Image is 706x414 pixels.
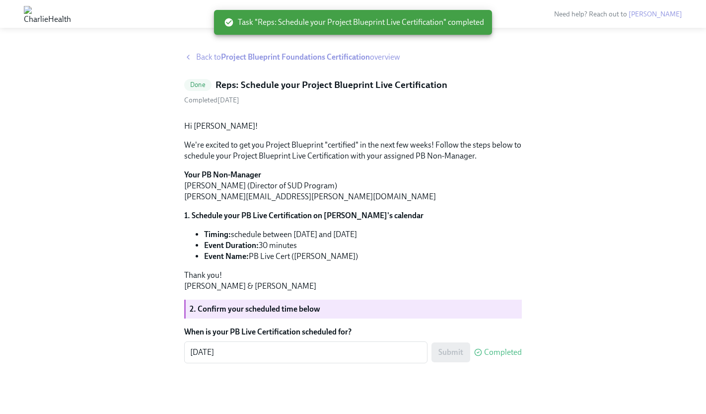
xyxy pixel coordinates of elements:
[184,211,424,220] strong: 1. Schedule your PB Live Certification on [PERSON_NAME]'s calendar
[190,304,320,314] strong: 2. Confirm your scheduled time below
[221,52,370,62] strong: Project Blueprint Foundations Certification
[204,229,522,240] li: schedule between [DATE] and [DATE]
[184,121,522,132] p: Hi [PERSON_NAME]!
[184,96,239,104] span: Tuesday, September 2nd 2025, 11:21 am
[204,251,249,261] strong: Event Name:
[184,81,212,88] span: Done
[184,170,261,179] strong: Your PB Non-Manager
[184,270,522,292] p: Thank you! [PERSON_NAME] & [PERSON_NAME]
[204,240,522,251] li: 30 minutes
[484,348,522,356] span: Completed
[204,230,231,239] strong: Timing:
[184,140,522,162] p: We're excited to get you Project Blueprint "certified" in the next few weeks! Follow the steps be...
[190,346,422,358] textarea: [DATE]
[184,52,522,63] a: Back toProject Blueprint Foundations Certificationoverview
[184,327,522,337] label: When is your PB Live Certification scheduled for?
[224,17,484,28] span: Task "Reps: Schedule your Project Blueprint Live Certification" completed
[196,52,400,63] span: Back to overview
[184,169,522,202] p: [PERSON_NAME] (Director of SUD Program) [PERSON_NAME][EMAIL_ADDRESS][PERSON_NAME][DOMAIN_NAME]
[24,6,71,22] img: CharlieHealth
[215,79,447,91] h5: Reps: Schedule your Project Blueprint Live Certification
[204,251,522,262] li: PB Live Cert ([PERSON_NAME])
[554,10,682,18] span: Need help? Reach out to
[204,241,259,250] strong: Event Duration:
[629,10,682,18] a: [PERSON_NAME]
